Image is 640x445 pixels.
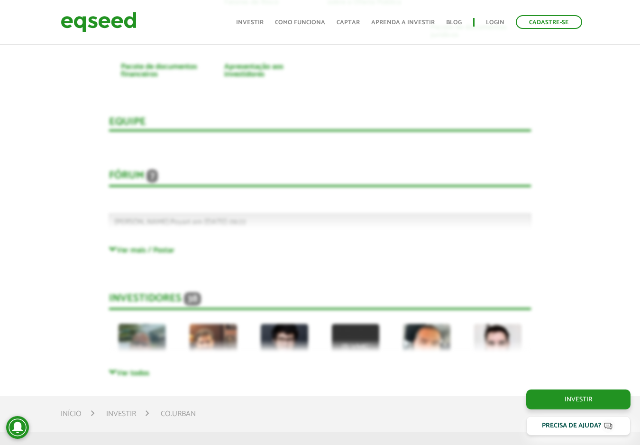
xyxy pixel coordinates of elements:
a: Início [61,410,82,418]
a: Aprenda a investir [371,19,435,26]
a: Investir [236,19,264,26]
a: Blog [446,19,462,26]
a: Cadastre-se [516,15,582,29]
li: Co.Urban [161,408,196,420]
a: Investir [106,410,136,418]
a: Captar [337,19,360,26]
a: Como funciona [275,19,325,26]
img: EqSeed [61,9,137,35]
a: Login [486,19,504,26]
a: Investir [526,389,631,409]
